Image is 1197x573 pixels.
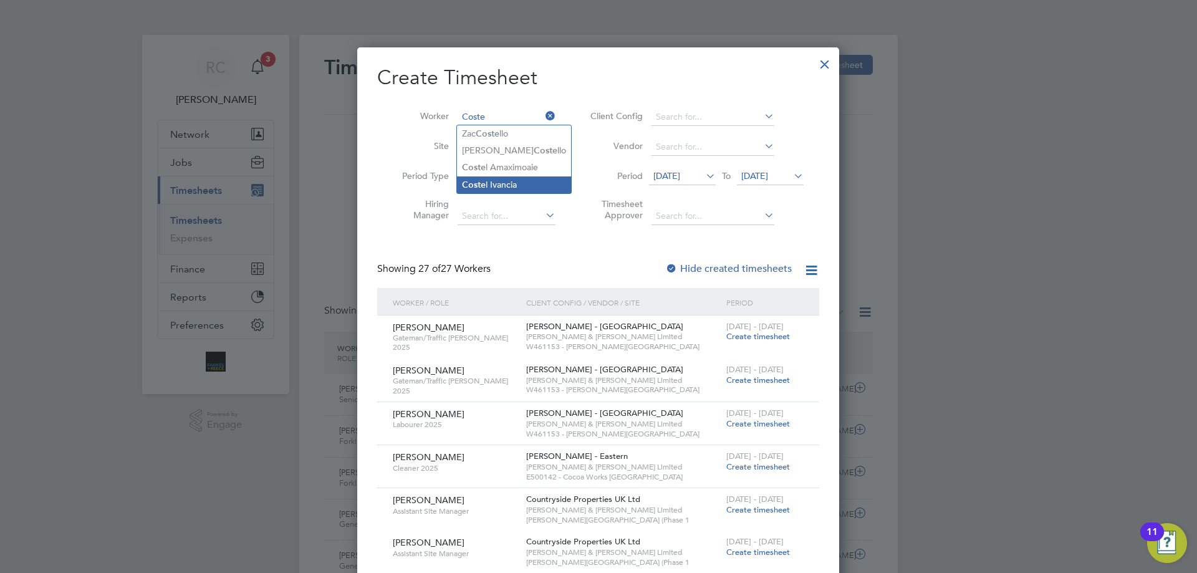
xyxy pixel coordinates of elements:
span: Create timesheet [726,375,790,385]
span: E500142 - Cocoa Works [GEOGRAPHIC_DATA] [526,472,720,482]
span: [PERSON_NAME] [393,451,464,463]
span: Create timesheet [726,547,790,557]
span: Countryside Properties UK Ltd [526,494,640,504]
span: [DATE] - [DATE] [726,321,784,332]
span: [DATE] [653,170,680,181]
input: Search for... [458,108,555,126]
span: [PERSON_NAME] [393,408,464,420]
span: [PERSON_NAME] & [PERSON_NAME] Limited [526,419,720,429]
label: Hide created timesheets [665,262,792,275]
span: [DATE] [741,170,768,181]
span: Cleaner 2025 [393,463,517,473]
span: [PERSON_NAME] [393,365,464,376]
label: Client Config [587,110,643,122]
span: [DATE] - [DATE] [726,408,784,418]
span: [PERSON_NAME][GEOGRAPHIC_DATA] (Phase 1 [526,515,720,525]
span: [DATE] - [DATE] [726,451,784,461]
input: Search for... [651,208,774,225]
span: [DATE] - [DATE] [726,536,784,547]
span: Assistant Site Manager [393,549,517,559]
span: [PERSON_NAME][GEOGRAPHIC_DATA] (Phase 1 [526,557,720,567]
span: Create timesheet [726,331,790,342]
input: Search for... [458,208,555,225]
span: W461153 - [PERSON_NAME][GEOGRAPHIC_DATA] [526,342,720,352]
button: Open Resource Center, 11 new notifications [1147,523,1187,563]
b: Coste [462,180,486,190]
li: l Amaximoaie [457,159,571,176]
div: 11 [1147,532,1158,548]
span: [DATE] - [DATE] [726,494,784,504]
div: Showing [377,262,493,276]
span: [PERSON_NAME] [393,494,464,506]
span: Create timesheet [726,418,790,429]
span: Gateman/Traffic [PERSON_NAME] 2025 [393,333,517,352]
li: [PERSON_NAME] llo [457,142,571,159]
span: [PERSON_NAME] - [GEOGRAPHIC_DATA] [526,364,683,375]
b: Coste [462,162,486,173]
div: Client Config / Vendor / Site [523,288,723,317]
input: Search for... [651,138,774,156]
span: 27 Workers [418,262,491,275]
li: l Ivancia [457,176,571,193]
label: Period Type [393,170,449,181]
span: Gateman/Traffic [PERSON_NAME] 2025 [393,376,517,395]
span: [PERSON_NAME] & [PERSON_NAME] Limited [526,332,720,342]
span: [PERSON_NAME] - Eastern [526,451,628,461]
span: [PERSON_NAME] - [GEOGRAPHIC_DATA] [526,321,683,332]
span: Labourer 2025 [393,420,517,430]
span: [PERSON_NAME] & [PERSON_NAME] Limited [526,462,720,472]
span: [DATE] - [DATE] [726,364,784,375]
span: W461153 - [PERSON_NAME][GEOGRAPHIC_DATA] [526,385,720,395]
span: [PERSON_NAME] & [PERSON_NAME] Limited [526,547,720,557]
span: To [718,168,734,184]
span: [PERSON_NAME] & [PERSON_NAME] Limited [526,505,720,515]
span: Countryside Properties UK Ltd [526,536,640,547]
label: Period [587,170,643,181]
span: 27 of [418,262,441,275]
b: Coste [476,128,499,139]
label: Hiring Manager [393,198,449,221]
label: Site [393,140,449,152]
b: Coste [534,145,557,156]
li: Zac llo [457,125,571,142]
span: [PERSON_NAME] [393,322,464,333]
h2: Create Timesheet [377,65,819,91]
label: Worker [393,110,449,122]
span: Assistant Site Manager [393,506,517,516]
label: Vendor [587,140,643,152]
span: Create timesheet [726,461,790,472]
span: W461153 - [PERSON_NAME][GEOGRAPHIC_DATA] [526,429,720,439]
span: Create timesheet [726,504,790,515]
span: [PERSON_NAME] - [GEOGRAPHIC_DATA] [526,408,683,418]
input: Search for... [651,108,774,126]
span: [PERSON_NAME] [393,537,464,548]
div: Period [723,288,807,317]
div: Worker / Role [390,288,523,317]
span: [PERSON_NAME] & [PERSON_NAME] Limited [526,375,720,385]
label: Timesheet Approver [587,198,643,221]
